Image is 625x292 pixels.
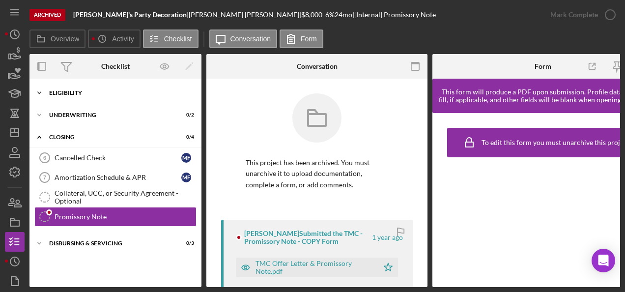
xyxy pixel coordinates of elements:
p: This project has been archived. You must unarchive it to upload documentation, complete a form, o... [246,157,388,190]
div: Checklist [101,62,130,70]
a: Collateral, UCC, or Security Agreement - Optional [34,187,197,207]
div: M F [181,173,191,182]
a: 7Amortization Schedule & APRMF [34,168,197,187]
div: | [Internal] Promissory Note [352,11,436,19]
div: Promissory Note [55,213,196,221]
div: | [73,11,189,19]
div: Closing [49,134,170,140]
tspan: 6 [43,155,46,161]
label: Conversation [230,35,271,43]
a: Promissory Note [34,207,197,227]
a: 6Cancelled CheckMF [34,148,197,168]
div: Underwriting [49,112,170,118]
div: Eligibility [49,90,189,96]
label: Checklist [164,35,192,43]
div: [PERSON_NAME] Submitted the TMC - Promissory Note - COPY Form [244,230,370,245]
div: TMC Offer Letter & Promissory Note.pdf [256,260,373,275]
div: Open Intercom Messenger [592,249,615,272]
button: Mark Complete [540,5,620,25]
div: 0 / 2 [176,112,194,118]
b: [PERSON_NAME]'s Party Decoration [73,10,187,19]
button: Form [280,29,323,48]
div: M F [181,153,191,163]
div: Cancelled Check [55,154,181,162]
div: $8,000 [301,11,325,19]
tspan: 7 [43,175,46,180]
div: 0 / 3 [176,240,194,246]
button: Activity [88,29,140,48]
div: Archived [29,9,65,21]
label: Activity [112,35,134,43]
div: Disbursing & Servicing [49,240,170,246]
button: Checklist [143,29,199,48]
div: [PERSON_NAME] [PERSON_NAME] | [189,11,301,19]
label: Overview [51,35,79,43]
div: Collateral, UCC, or Security Agreement - Optional [55,189,196,205]
button: Overview [29,29,85,48]
div: Conversation [297,62,338,70]
div: Amortization Schedule & APR [55,174,181,181]
div: 6 % [325,11,335,19]
label: Form [301,35,317,43]
div: Mark Complete [550,5,598,25]
div: 24 mo [335,11,352,19]
div: 0 / 4 [176,134,194,140]
button: Conversation [209,29,278,48]
time: 2024-05-09 20:13 [372,234,403,241]
button: TMC Offer Letter & Promissory Note.pdf [236,258,398,277]
div: Form [535,62,551,70]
